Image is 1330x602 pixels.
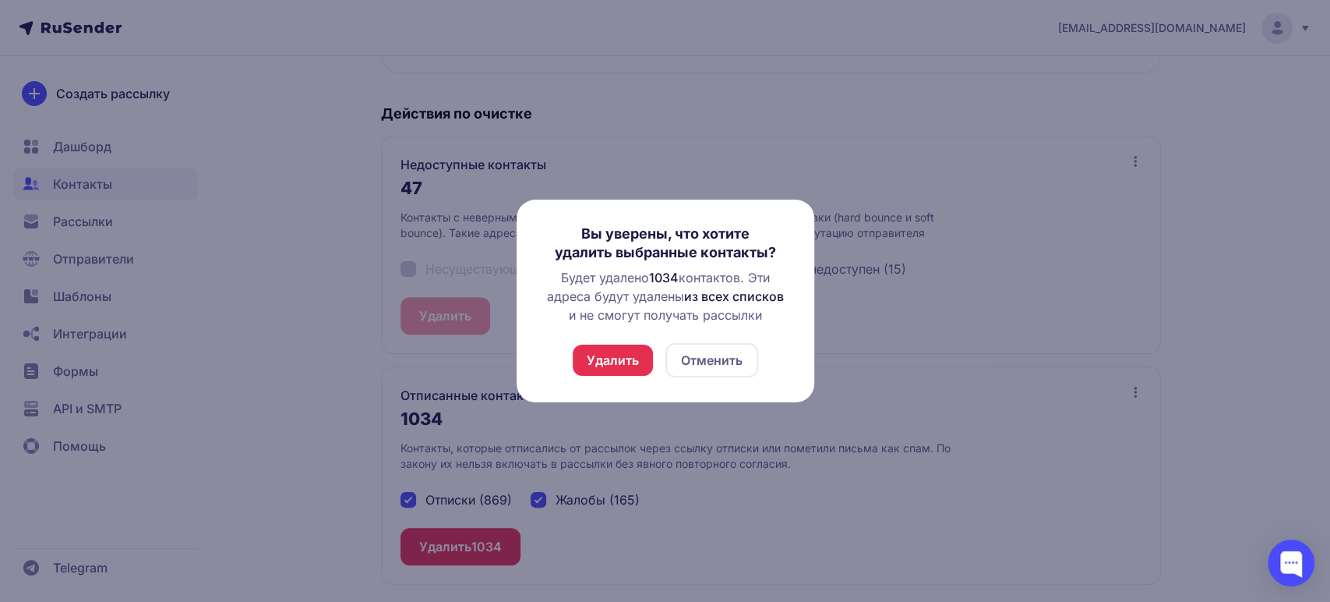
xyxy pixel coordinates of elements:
[665,343,758,377] button: Отменить
[649,270,679,285] span: 1034
[573,345,653,376] button: Удалить
[542,225,789,262] h3: Вы уверены, что хотите удалить выбранные контакты?
[684,289,784,304] span: из всех списков
[542,268,789,324] div: Будет удалено контактов. Эти адреса будут удалены и не смогут получать рассылки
